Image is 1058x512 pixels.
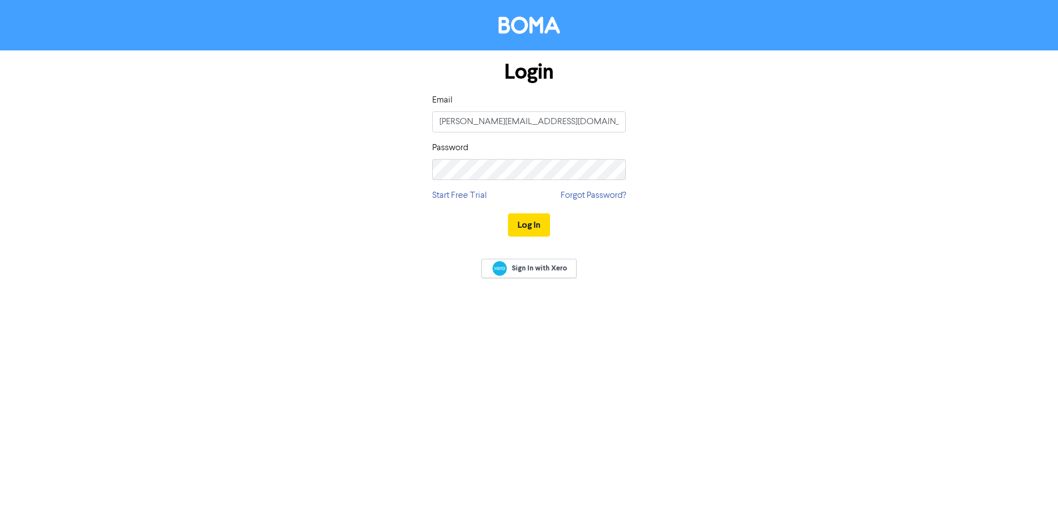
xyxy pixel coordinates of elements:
[481,259,577,278] a: Sign In with Xero
[432,94,453,107] label: Email
[432,189,487,202] a: Start Free Trial
[499,17,560,34] img: BOMA Logo
[432,59,626,85] h1: Login
[492,261,507,276] img: Xero logo
[561,189,626,202] a: Forgot Password?
[508,213,550,237] button: Log In
[512,263,567,273] span: Sign In with Xero
[432,141,468,155] label: Password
